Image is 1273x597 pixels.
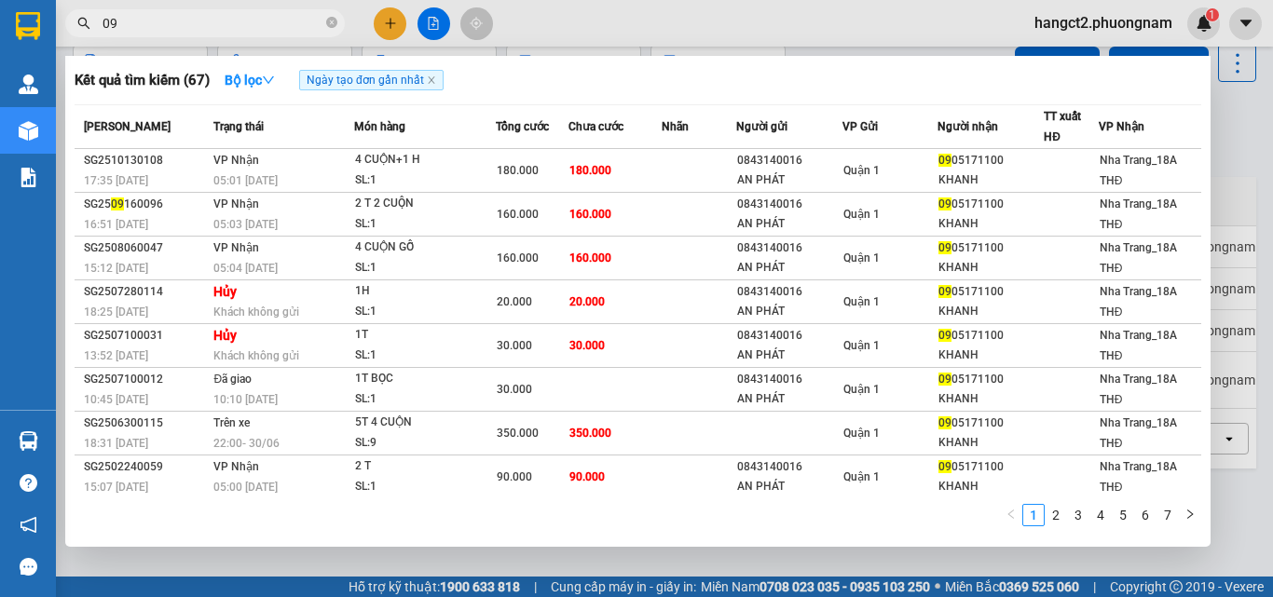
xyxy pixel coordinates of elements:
[355,214,495,235] div: SL: 1
[1113,505,1133,525] a: 5
[213,416,250,429] span: Trên xe
[843,208,880,221] span: Quận 1
[1068,505,1088,525] a: 3
[1179,504,1201,526] li: Next Page
[938,370,1043,389] div: 05171100
[84,437,148,450] span: 18:31 [DATE]
[737,302,842,321] div: AN PHÁT
[569,295,605,308] span: 20.000
[1067,504,1089,526] li: 3
[938,329,951,342] span: 09
[213,218,278,231] span: 05:03 [DATE]
[213,373,252,386] span: Đã giao
[355,456,495,477] div: 2 T
[354,120,405,133] span: Món hàng
[737,346,842,365] div: AN PHÁT
[75,71,210,90] h3: Kết quả tìm kiếm ( 67 )
[213,262,278,275] span: 05:04 [DATE]
[938,416,951,429] span: 09
[355,477,495,497] div: SL: 1
[213,460,259,473] span: VP Nhận
[938,197,951,210] span: 09
[355,194,495,214] div: 2 T 2 CUỘN
[1099,120,1144,133] span: VP Nhận
[84,457,208,477] div: SG2502240059
[1100,460,1177,494] span: Nha Trang_18A THĐ
[938,389,1043,409] div: KHANH
[213,393,278,406] span: 10:10 [DATE]
[20,558,37,576] span: message
[569,208,611,221] span: 160.000
[938,151,1043,170] div: 05171100
[1090,505,1111,525] a: 4
[938,238,1043,258] div: 05171100
[843,164,880,177] span: Quận 1
[355,433,495,454] div: SL: 9
[843,251,880,265] span: Quận 1
[84,326,208,346] div: SG2507100031
[938,346,1043,365] div: KHANH
[355,237,495,258] div: 4 CUỘN GỖ
[355,281,495,302] div: 1H
[938,120,998,133] span: Người nhận
[355,170,495,191] div: SL: 1
[355,413,495,433] div: 5T 4 CUỘN
[1000,504,1022,526] button: left
[938,460,951,473] span: 09
[84,218,148,231] span: 16:51 [DATE]
[1134,504,1157,526] li: 6
[497,339,532,352] span: 30.000
[497,164,539,177] span: 180.000
[938,433,1043,453] div: KHANH
[84,238,208,258] div: SG2508060047
[497,427,539,440] span: 350.000
[938,282,1043,302] div: 05171100
[569,470,605,483] span: 90.000
[497,383,532,396] span: 30.000
[20,516,37,534] span: notification
[1023,505,1044,525] a: 1
[737,370,842,389] div: 0843140016
[20,474,37,492] span: question-circle
[157,88,256,112] li: (c) 2017
[16,12,40,40] img: logo-vxr
[1184,509,1196,520] span: right
[938,414,1043,433] div: 05171100
[737,477,842,496] div: AN PHÁT
[1045,504,1067,526] li: 2
[427,75,436,85] span: close
[213,241,259,254] span: VP Nhận
[213,197,259,210] span: VP Nhận
[299,70,444,90] span: Ngày tạo đơn gần nhất
[736,120,787,133] span: Người gửi
[1046,505,1066,525] a: 2
[568,120,623,133] span: Chưa cước
[355,150,495,170] div: 4 CUỘN+1 H
[569,427,611,440] span: 350.000
[19,121,38,141] img: warehouse-icon
[213,328,237,343] strong: Hủy
[84,151,208,170] div: SG2510130108
[84,305,148,319] span: 18:25 [DATE]
[213,349,299,362] span: Khách không gửi
[496,120,549,133] span: Tổng cước
[262,74,275,87] span: down
[1179,504,1201,526] button: right
[938,154,951,167] span: 09
[213,305,299,319] span: Khách không gửi
[355,258,495,278] div: SL: 1
[111,197,124,210] span: 09
[497,470,532,483] span: 90.000
[737,170,842,190] div: AN PHÁT
[843,295,880,308] span: Quận 1
[938,214,1043,234] div: KHANH
[1044,110,1081,143] span: TT xuất HĐ
[115,27,185,115] b: Gửi khách hàng
[84,349,148,362] span: 13:52 [DATE]
[737,457,842,477] div: 0843140016
[213,437,280,450] span: 22:00 - 30/06
[1100,416,1177,450] span: Nha Trang_18A THĐ
[225,73,275,88] strong: Bộ lọc
[938,258,1043,278] div: KHANH
[737,326,842,346] div: 0843140016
